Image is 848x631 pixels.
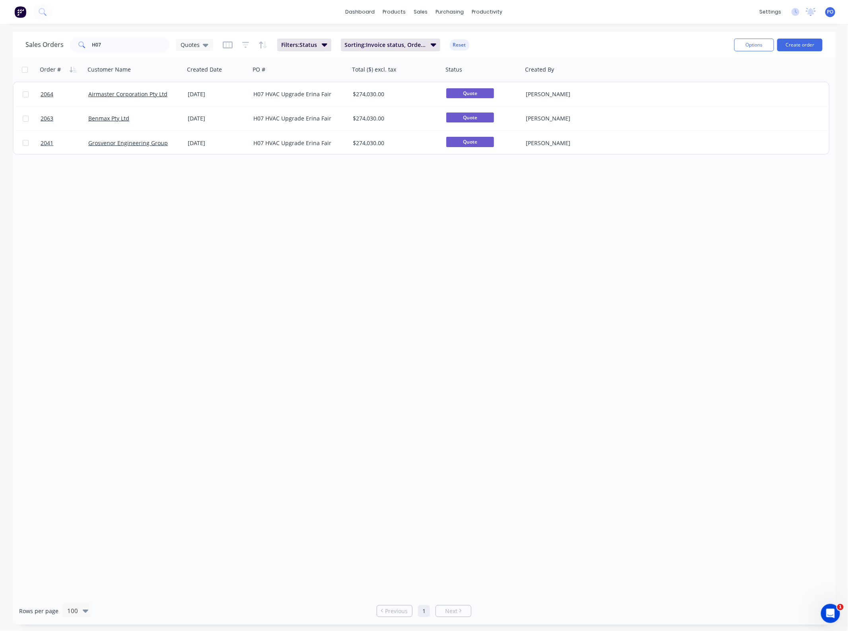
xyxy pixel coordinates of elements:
div: sales [410,6,432,18]
a: Benmax Pty Ltd [88,115,129,122]
div: [PERSON_NAME] [526,90,614,98]
div: productivity [468,6,507,18]
div: purchasing [432,6,468,18]
span: Sorting: Invoice status, Order # [345,41,426,49]
a: Previous page [377,607,412,615]
span: Quotes [181,41,200,49]
span: 2041 [41,139,53,147]
div: [DATE] [188,90,247,98]
button: Options [734,39,774,51]
div: settings [755,6,785,18]
img: Factory [14,6,26,18]
div: $274,030.00 [353,139,436,147]
iframe: Intercom live chat [821,604,840,623]
span: Previous [385,607,408,615]
span: Filters: Status [281,41,317,49]
div: $274,030.00 [353,90,436,98]
h1: Sales Orders [25,41,64,49]
a: 2063 [41,107,88,130]
div: Created By [525,66,554,74]
span: PO [827,8,834,16]
div: Total ($) excl. tax [352,66,396,74]
a: 2041 [41,131,88,155]
a: Next page [436,607,471,615]
button: Sorting:Invoice status, Order # [341,39,440,51]
div: H07 HVAC Upgrade Erina Fair [253,90,342,98]
div: Created Date [187,66,222,74]
a: dashboard [342,6,379,18]
span: Quote [446,137,494,147]
div: [PERSON_NAME] [526,115,614,122]
div: [PERSON_NAME] [526,139,614,147]
span: Next [445,607,457,615]
div: Customer Name [88,66,131,74]
div: products [379,6,410,18]
button: Filters:Status [277,39,331,51]
div: $274,030.00 [353,115,436,122]
span: Quote [446,88,494,98]
div: [DATE] [188,115,247,122]
button: Create order [777,39,823,51]
span: 1 [837,604,844,610]
input: Search... [92,37,170,53]
div: [DATE] [188,139,247,147]
div: H07 HVAC Upgrade Erina Fair [253,115,342,122]
div: Order # [40,66,61,74]
span: Quote [446,113,494,122]
a: Airmaster Corporation Pty Ltd [88,90,167,98]
div: H07 HVAC Upgrade Erina Fair [253,139,342,147]
button: Reset [450,39,469,50]
span: 2063 [41,115,53,122]
a: Page 1 is your current page [418,605,430,617]
div: PO # [253,66,265,74]
a: Grosvenor Engineering Group [88,139,168,147]
span: 2064 [41,90,53,98]
div: Status [445,66,462,74]
ul: Pagination [373,605,475,617]
span: Rows per page [19,607,58,615]
a: 2064 [41,82,88,106]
